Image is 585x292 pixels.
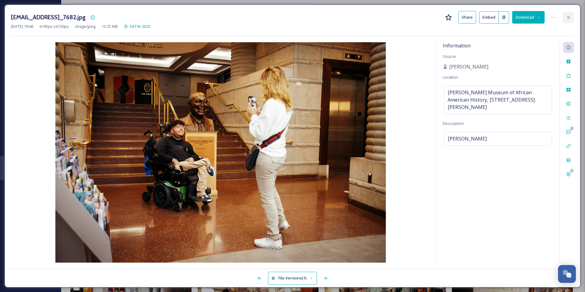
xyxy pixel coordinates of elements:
span: image/jpeg [75,24,95,29]
span: 6195 px x 4130 px [39,24,69,29]
button: File Versions(1) [268,272,317,284]
span: [PERSON_NAME] Museum of African American History, [STREET_ADDRESS][PERSON_NAME] [448,89,549,111]
span: Source [443,54,456,59]
img: klockoco%40gmail.com-IMG_7682.jpg [11,42,430,263]
span: Description [443,121,464,126]
button: Embed [479,11,499,24]
div: 0 [570,169,574,173]
span: [DATE] 19:46 [11,24,33,29]
span: Location [443,74,458,80]
button: Open Chat [558,265,576,283]
button: Download [512,11,545,24]
span: 13.25 MB [102,24,118,29]
span: SATW 2025 [129,24,150,29]
span: [PERSON_NAME] [448,135,487,142]
span: [PERSON_NAME] [449,63,488,70]
div: 0 [570,126,574,131]
h3: [EMAIL_ADDRESS]_7682.jpg [11,13,86,22]
button: Share [458,11,476,24]
span: Information [443,42,471,49]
